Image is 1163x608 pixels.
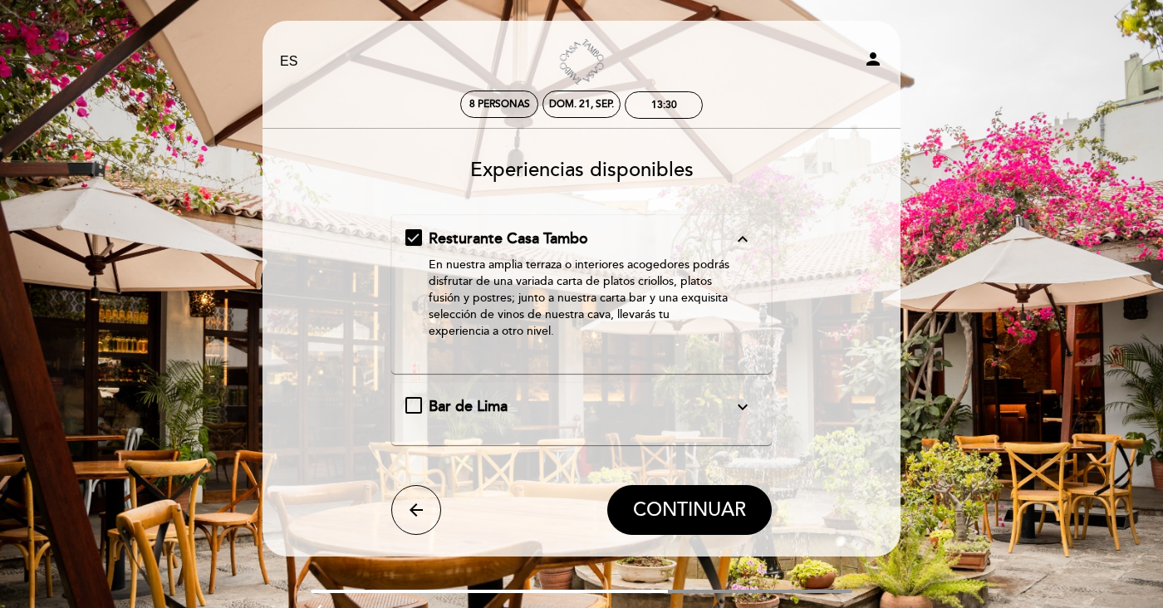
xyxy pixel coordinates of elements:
[733,229,753,249] i: expand_less
[863,49,883,75] button: person
[633,498,746,522] span: CONTINUAR
[549,98,614,110] div: dom. 21, sep.
[405,228,758,346] md-checkbox: Resturante Casa Tambo expand_more En nuestra amplia terraza o interiores acogedores podrás disfru...
[405,396,758,418] md-checkbox: Bar de Lima expand_more Al estilo de un bar inglés, te transportará a vivir una nueva experiencia...
[728,228,758,250] button: expand_less
[429,397,508,415] span: Bar de Lima
[733,397,753,417] i: expand_more
[406,500,426,520] i: arrow_back
[651,99,677,111] div: 13:30
[863,49,883,69] i: person
[469,98,530,110] span: 8 personas
[607,485,772,535] button: CONTINUAR
[429,257,734,340] div: En nuestra amplia terraza o interiores acogedores podrás disfrutar de una variada carta de platos...
[391,485,441,535] button: arrow_back
[728,396,758,418] button: expand_more
[478,39,685,85] a: Casa Tambo
[470,158,694,182] span: Experiencias disponibles
[429,229,588,248] span: Resturante Casa Tambo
